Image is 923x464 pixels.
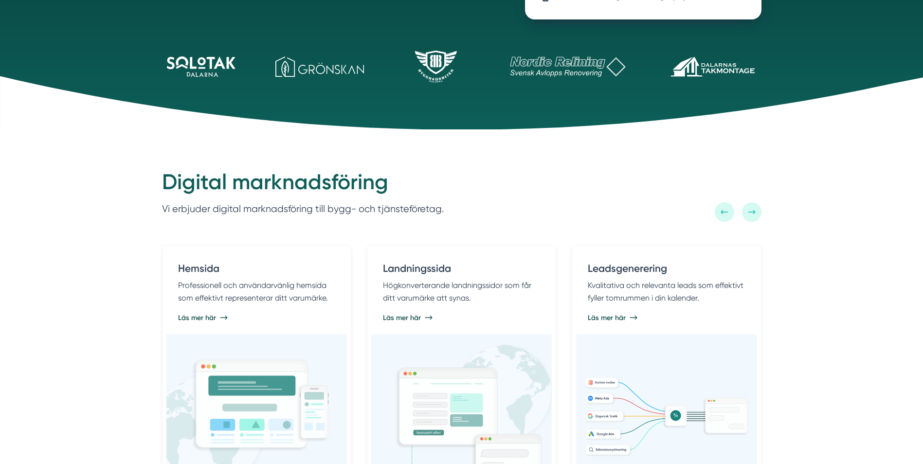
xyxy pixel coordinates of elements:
[588,279,745,304] p: Kvalitativa och relevanta leads som effektivt fyller tomrummen i din kalender.
[383,261,540,279] h4: Landningssida
[178,261,335,279] h4: Hemsida
[162,168,444,201] h2: Digital marknadsföring
[162,201,444,217] p: Vi erbjuder digital marknadsföring till bygg- och tjänsteföretag.
[178,313,216,322] span: Läs mer här
[383,279,540,304] p: Högkonverterande landningssidor som får ditt varumärke att synas.
[588,313,626,322] span: Läs mer här
[588,261,745,279] h4: Leadsgenerering
[178,279,335,304] p: Professionell och användarvänlig hemsida som effektivt representerar ditt varumärke.
[584,376,749,458] img: Leadsgenerering för bygg- och tjänsteföretag.
[383,313,421,322] span: Läs mer här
